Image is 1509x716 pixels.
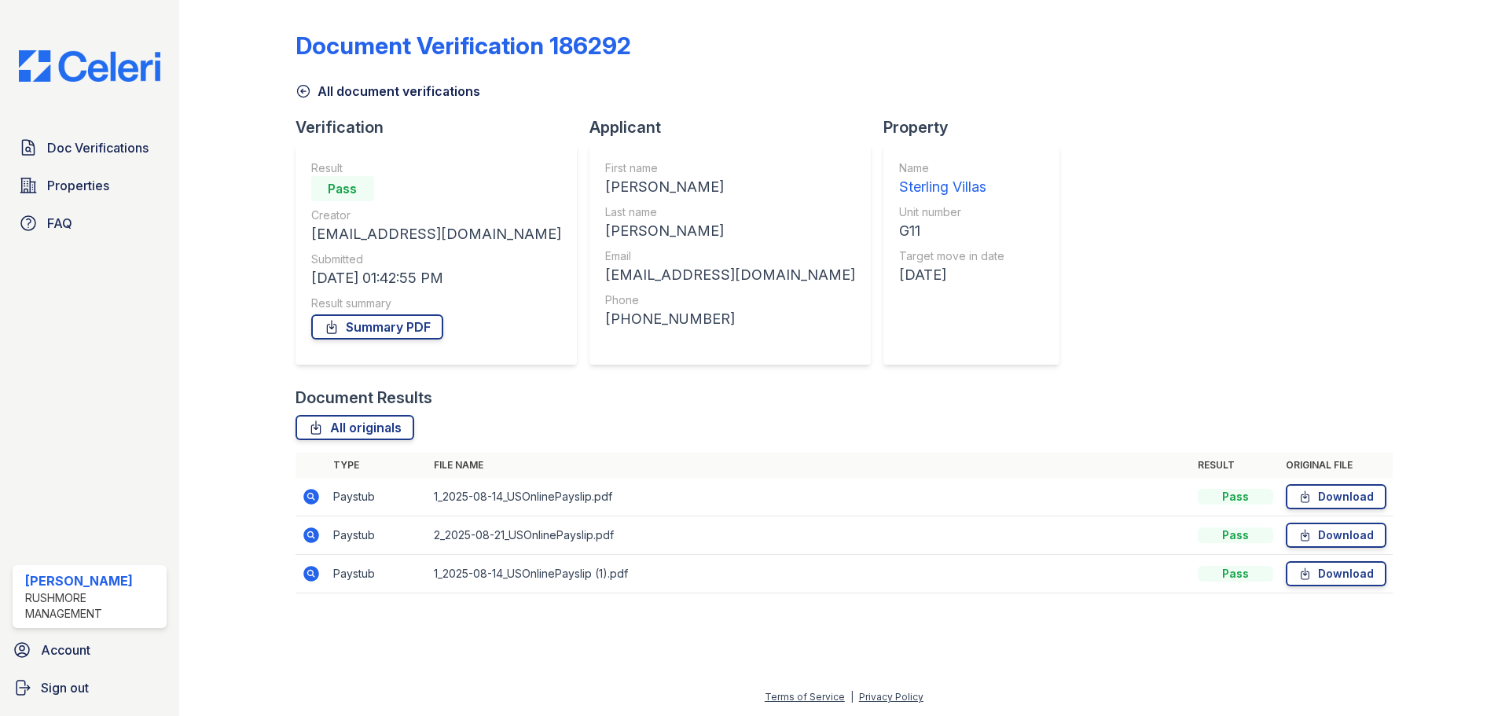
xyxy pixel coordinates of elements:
[428,453,1191,478] th: File name
[47,214,72,233] span: FAQ
[765,691,845,703] a: Terms of Service
[327,478,428,516] td: Paystub
[883,116,1072,138] div: Property
[1280,453,1393,478] th: Original file
[428,516,1191,555] td: 2_2025-08-21_USOnlinePayslip.pdf
[47,138,149,157] span: Doc Verifications
[311,267,561,289] div: [DATE] 01:42:55 PM
[1443,653,1493,700] iframe: chat widget
[850,691,854,703] div: |
[327,555,428,593] td: Paystub
[899,160,1004,198] a: Name Sterling Villas
[1198,566,1273,582] div: Pass
[899,176,1004,198] div: Sterling Villas
[589,116,883,138] div: Applicant
[41,678,89,697] span: Sign out
[296,415,414,440] a: All originals
[899,248,1004,264] div: Target move in date
[327,516,428,555] td: Paystub
[605,264,855,286] div: [EMAIL_ADDRESS][DOMAIN_NAME]
[296,82,480,101] a: All document verifications
[47,176,109,195] span: Properties
[1198,489,1273,505] div: Pass
[41,641,90,659] span: Account
[296,387,432,409] div: Document Results
[25,590,160,622] div: Rushmore Management
[311,314,443,340] a: Summary PDF
[6,634,173,666] a: Account
[899,264,1004,286] div: [DATE]
[13,132,167,163] a: Doc Verifications
[311,223,561,245] div: [EMAIL_ADDRESS][DOMAIN_NAME]
[6,50,173,82] img: CE_Logo_Blue-a8612792a0a2168367f1c8372b55b34899dd931a85d93a1a3d3e32e68fde9ad4.png
[311,176,374,201] div: Pass
[1286,484,1386,509] a: Download
[605,160,855,176] div: First name
[1191,453,1280,478] th: Result
[1286,561,1386,586] a: Download
[605,248,855,264] div: Email
[6,672,173,703] a: Sign out
[605,204,855,220] div: Last name
[311,296,561,311] div: Result summary
[428,478,1191,516] td: 1_2025-08-14_USOnlinePayslip.pdf
[1286,523,1386,548] a: Download
[13,170,167,201] a: Properties
[605,220,855,242] div: [PERSON_NAME]
[296,31,631,60] div: Document Verification 186292
[899,160,1004,176] div: Name
[899,204,1004,220] div: Unit number
[327,453,428,478] th: Type
[605,176,855,198] div: [PERSON_NAME]
[13,207,167,239] a: FAQ
[1198,527,1273,543] div: Pass
[859,691,923,703] a: Privacy Policy
[428,555,1191,593] td: 1_2025-08-14_USOnlinePayslip (1).pdf
[311,207,561,223] div: Creator
[605,308,855,330] div: [PHONE_NUMBER]
[296,116,589,138] div: Verification
[311,160,561,176] div: Result
[605,292,855,308] div: Phone
[899,220,1004,242] div: G11
[311,252,561,267] div: Submitted
[25,571,160,590] div: [PERSON_NAME]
